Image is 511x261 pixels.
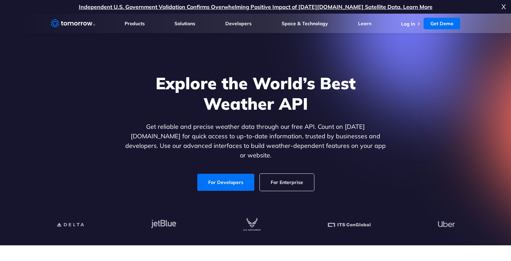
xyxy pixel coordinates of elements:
[358,20,371,27] a: Learn
[197,174,254,191] a: For Developers
[282,20,328,27] a: Space & Technology
[51,18,95,29] a: Home link
[124,73,387,114] h1: Explore the World’s Best Weather API
[424,18,460,29] a: Get Demo
[260,174,314,191] a: For Enterprise
[225,20,252,27] a: Developers
[124,122,387,160] p: Get reliable and precise weather data through our free API. Count on [DATE][DOMAIN_NAME] for quic...
[79,3,432,10] a: Independent U.S. Government Validation Confirms Overwhelming Positive Impact of [DATE][DOMAIN_NAM...
[401,21,415,27] a: Log In
[125,20,145,27] a: Products
[174,20,195,27] a: Solutions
